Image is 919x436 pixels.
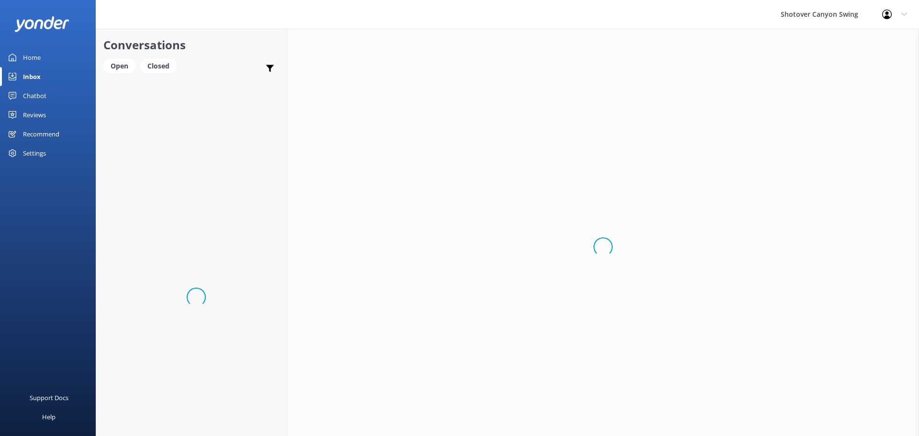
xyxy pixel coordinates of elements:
div: Settings [23,144,46,163]
h2: Conversations [103,36,280,54]
a: Closed [140,60,181,71]
div: Inbox [23,67,41,86]
div: Closed [140,59,177,73]
div: Help [42,407,56,426]
div: Reviews [23,105,46,124]
div: Home [23,48,41,67]
div: Recommend [23,124,59,144]
div: Support Docs [30,388,68,407]
a: Open [103,60,140,71]
img: yonder-white-logo.png [14,16,69,32]
div: Chatbot [23,86,46,105]
div: Open [103,59,135,73]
